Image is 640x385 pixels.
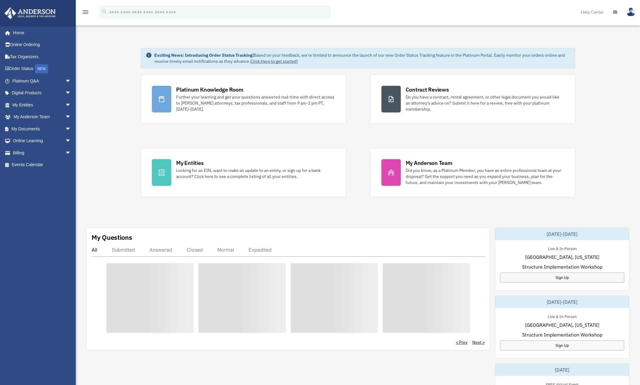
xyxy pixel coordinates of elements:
[525,253,599,261] span: [GEOGRAPHIC_DATA], [US_STATE]
[4,39,80,51] a: Online Ordering
[250,59,298,64] a: Click Here to get started!
[522,263,602,270] span: Structure Implementation Workshop
[4,159,80,171] a: Events Calendar
[82,8,89,16] i: menu
[406,159,452,167] div: My Anderson Team
[65,135,77,147] span: arrow_drop_down
[406,86,449,93] div: Contract Reviews
[4,147,80,159] a: Billingarrow_drop_down
[65,147,77,159] span: arrow_drop_down
[406,167,564,186] div: Did you know, as a Platinum Member, you have an entire professional team at your disposal? Get th...
[112,247,135,253] div: Submitted
[4,135,80,147] a: Online Learningarrow_drop_down
[4,123,80,135] a: My Documentsarrow_drop_down
[626,8,635,16] img: User Pic
[495,296,629,308] div: [DATE]-[DATE]
[65,75,77,87] span: arrow_drop_down
[4,111,80,123] a: My Anderson Teamarrow_drop_down
[4,51,80,63] a: Tax Organizers
[456,339,467,345] a: < Prev
[543,313,581,319] div: Live & In-Person
[249,247,272,253] div: Expedited
[149,247,172,253] div: Answered
[176,94,334,112] div: Further your learning and get your questions answered real-time with direct access to [PERSON_NAM...
[101,8,108,15] i: search
[495,364,629,376] div: [DATE]
[154,52,254,58] strong: Exciting News: Introducing Order Status Tracking!
[65,99,77,111] span: arrow_drop_down
[141,75,346,124] a: Platinum Knowledge Room Further your learning and get your questions answered real-time with dire...
[92,247,97,253] div: All
[543,245,581,251] div: Live & In-Person
[370,75,575,124] a: Contract Reviews Do you have a contract, rental agreement, or other legal document you would like...
[522,331,602,338] span: Structure Implementation Workshop
[35,64,48,73] div: NEW
[525,321,599,329] span: [GEOGRAPHIC_DATA], [US_STATE]
[176,86,243,93] div: Platinum Knowledge Room
[65,111,77,123] span: arrow_drop_down
[154,52,570,64] div: Based on your feedback, we're thrilled to announce the launch of our new Order Status Tracking fe...
[406,94,564,112] div: Do you have a contract, rental agreement, or other legal document you would like an attorney's ad...
[176,167,334,179] div: Looking for an EIN, want to make an update to an entity, or sign up for a bank account? Click her...
[4,27,77,39] a: Home
[82,11,89,16] a: menu
[187,247,203,253] div: Closed
[500,273,624,283] a: Sign Up
[4,99,80,111] a: My Entitiesarrow_drop_down
[4,87,80,99] a: Digital Productsarrow_drop_down
[370,148,575,197] a: My Anderson Team Did you know, as a Platinum Member, you have an entire professional team at your...
[4,63,80,75] a: Order StatusNEW
[3,7,58,19] img: Anderson Advisors Platinum Portal
[500,340,624,350] a: Sign Up
[141,148,346,197] a: My Entities Looking for an EIN, want to make an update to an entity, or sign up for a bank accoun...
[65,87,77,99] span: arrow_drop_down
[4,75,80,87] a: Platinum Q&Aarrow_drop_down
[217,247,234,253] div: Normal
[176,159,203,167] div: My Entities
[472,339,485,345] a: Next >
[92,233,132,242] div: My Questions
[65,123,77,135] span: arrow_drop_down
[495,228,629,240] div: [DATE]-[DATE]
